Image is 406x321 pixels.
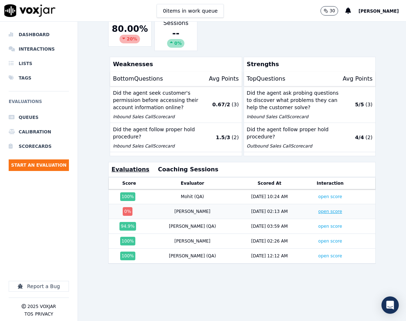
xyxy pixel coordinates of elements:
p: Inbound Sales Call Scorecard [247,114,341,120]
p: 0.67 / 2 [212,101,230,108]
button: 30 [320,6,345,16]
p: ( 2 ) [232,134,239,141]
p: Did the agent seek customer's permission before accessing their account information online? [113,89,207,111]
img: voxjar logo [4,4,56,17]
div: 80.00 % [112,23,148,43]
button: Start an Evaluation [9,159,69,171]
div: Pass Rate [108,11,152,47]
div: [DATE] 02:26 AM [251,238,288,244]
div: 100 % [120,252,135,260]
button: Privacy [35,311,53,317]
button: Score [122,180,136,186]
a: Scorecards [9,139,69,154]
p: ( 3 ) [365,101,372,108]
button: Did the agent follow proper hold procedure? Outbound Sales CallScorecard 4/4 (2) [244,123,376,152]
button: [PERSON_NAME] [358,7,406,15]
button: Coaching Sessions [158,165,218,174]
div: 100 % [120,192,135,201]
span: [PERSON_NAME] [358,9,399,14]
button: Report a Bug [9,281,69,292]
a: Calibration [9,125,69,139]
p: Inbound Sales Call Scorecard [113,143,207,149]
div: [PERSON_NAME] (QA) [169,253,216,259]
p: Did the agent ask probing questions to discover what problems they can help the customer solve? [247,89,341,111]
div: [DATE] 02:13 AM [251,209,288,214]
p: Avg Points [209,74,239,83]
div: 20 % [119,35,140,43]
p: 2025 Voxjar [27,304,56,309]
div: [PERSON_NAME] [174,238,210,244]
div: Open Intercom Messenger [381,296,399,314]
a: open score [318,253,342,258]
div: [PERSON_NAME] [174,209,210,214]
a: open score [318,239,342,244]
button: Interaction [317,180,344,186]
a: Tags [9,71,69,85]
a: open score [318,194,342,199]
p: Did the agent misrepresent themselves as a utility / Supplier company or the customer? [247,155,341,177]
p: 4 / 4 [355,134,364,141]
button: Did the agent ask probing questions to discover what problems they can help the customer solve? I... [244,86,376,123]
button: Scored At [258,180,281,186]
a: Queues [9,110,69,125]
div: Mohit (QA) [181,194,204,200]
div: [DATE] 12:12 AM [251,253,288,259]
a: Lists [9,56,69,71]
div: 100 % [120,237,135,245]
h6: Evaluations [9,97,69,110]
p: Bottom Questions [113,74,163,83]
div: [PERSON_NAME] (QA) [169,223,216,229]
button: 30 [320,6,338,16]
div: [DATE] 10:24 AM [251,194,288,200]
button: 0items in work queue [157,4,224,18]
a: Dashboard [9,27,69,42]
p: Weaknesses [110,57,239,72]
p: Inbound Sales Call Scorecard [113,114,207,120]
a: open score [318,224,342,229]
p: ( 2 ) [365,134,372,141]
div: 0% [167,39,184,48]
button: Evaluator [181,180,204,186]
p: 30 [329,8,335,14]
p: Did the agent follow proper hold procedure? [113,126,207,140]
div: 94.9 % [119,222,136,231]
button: Did the agent attempt to collect customer information such as First and Last Name, Service Addres... [110,152,242,203]
p: ( 3 ) [232,101,239,108]
button: Did the agent follow proper hold procedure? Inbound Sales CallScorecard 1.5/3 (2) [110,123,242,152]
button: Did the agent seek customer's permission before accessing their account information online? Inbou... [110,86,242,123]
p: Top Questions [247,74,285,83]
p: Did the agent follow proper hold procedure? [247,126,341,140]
p: Did the agent attempt to collect customer information such as First and Last Name, Service Addres... [113,155,207,191]
button: Did the agent misrepresent themselves as a utility / Supplier company or the customer? Inbound Sa... [244,152,376,189]
button: TOS [25,311,33,317]
p: 5 / 5 [355,101,364,108]
div: 0 % [123,207,132,216]
p: 1.5 / 3 [216,134,230,141]
div: [DATE] 03:59 AM [251,223,288,229]
p: Outbound Sales Call Scorecard [247,143,341,149]
a: open score [318,209,342,214]
p: Strengths [244,57,373,72]
div: Coaching Sessions [154,7,198,51]
div: -- [158,27,195,48]
p: Avg Points [342,74,372,83]
a: Interactions [9,42,69,56]
button: Evaluations [112,165,149,174]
